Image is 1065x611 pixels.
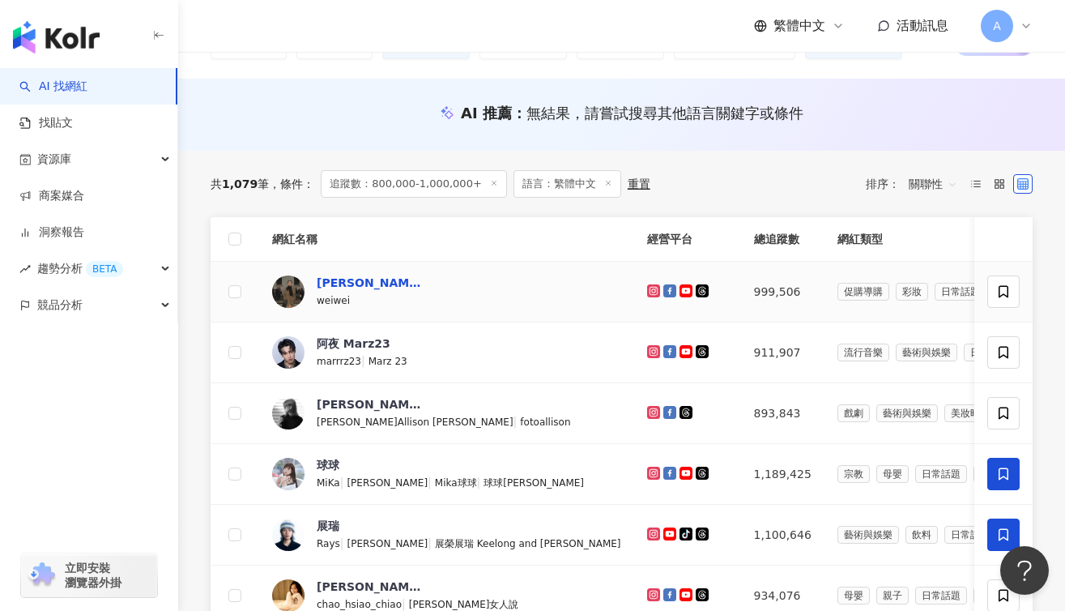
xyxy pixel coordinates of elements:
[526,105,803,122] span: 無結果，請嘗試搜尋其他語言關鍵字或條件
[19,79,87,95] a: searchAI 找網紅
[317,295,350,306] span: weiwei
[484,477,584,489] span: 球球[PERSON_NAME]
[86,261,123,277] div: BETA
[340,476,347,489] span: |
[435,538,621,549] span: 展榮展瑞 Keelong and [PERSON_NAME]
[317,335,390,352] div: 阿夜 Marz23
[915,465,967,483] span: 日常話題
[513,170,621,198] span: 語言：繁體中文
[272,397,305,429] img: KOL Avatar
[520,417,570,428] span: fotoallison
[317,518,339,534] div: 展瑞
[634,217,741,262] th: 經營平台
[628,177,650,190] div: 重置
[964,344,1016,361] span: 日常話題
[513,415,521,428] span: |
[477,476,484,489] span: |
[37,141,71,177] span: 資源庫
[37,287,83,323] span: 競品分析
[272,458,305,490] img: KOL Avatar
[19,115,73,131] a: 找貼文
[409,599,519,610] span: [PERSON_NAME]女人說
[19,263,31,275] span: rise
[317,417,513,428] span: [PERSON_NAME]Allison [PERSON_NAME]
[13,21,100,53] img: logo
[272,275,621,309] a: KOL Avatar[PERSON_NAME]weiwei
[347,538,428,549] span: [PERSON_NAME]
[866,171,966,197] div: 排序：
[317,477,340,489] span: MiKa
[428,476,435,489] span: |
[876,404,938,422] span: 藝術與娛樂
[272,276,305,308] img: KOL Avatar
[347,477,428,489] span: [PERSON_NAME]
[897,18,948,33] span: 活動訊息
[837,587,870,605] span: 母嬰
[317,538,340,549] span: Rays
[21,553,157,597] a: chrome extension立即安裝 瀏覽器外掛
[272,336,305,369] img: KOL Avatar
[272,457,621,491] a: KOL Avatar球球MiKa|[PERSON_NAME]|Mika球球|球球[PERSON_NAME]
[222,177,258,190] span: 1,079
[837,283,889,301] span: 促購導購
[368,356,407,367] span: Marz 23
[428,536,435,549] span: |
[741,323,824,383] td: 911,907
[896,283,928,301] span: 彩妝
[741,262,824,323] td: 999,506
[211,177,269,190] div: 共 筆
[317,396,422,412] div: [PERSON_NAME]
[935,283,986,301] span: 日常話題
[461,103,803,123] div: AI 推薦 ：
[741,505,824,566] td: 1,100,646
[269,177,314,190] span: 條件 ：
[909,171,957,197] span: 關聯性
[317,579,422,595] div: [PERSON_NAME]
[876,465,909,483] span: 母嬰
[317,275,422,291] div: [PERSON_NAME]
[905,526,938,544] span: 飲料
[837,404,870,422] span: 戲劇
[402,597,409,610] span: |
[876,587,909,605] span: 親子
[26,562,58,588] img: chrome extension
[37,250,123,287] span: 趨勢分析
[272,335,621,370] a: KOL Avatar阿夜 Marz23marrrz23|Marz 23
[741,217,824,262] th: 總追蹤數
[317,356,361,367] span: marrrz23
[321,170,507,198] span: 追蹤數：800,000-1,000,000+
[896,344,957,361] span: 藝術與娛樂
[944,404,996,422] span: 美妝時尚
[272,396,621,430] a: KOL Avatar[PERSON_NAME][PERSON_NAME]Allison [PERSON_NAME]|fotoallison
[435,477,477,489] span: Mika球球
[272,519,305,551] img: KOL Avatar
[837,526,899,544] span: 藝術與娛樂
[944,526,996,544] span: 日常話題
[340,536,347,549] span: |
[361,354,368,367] span: |
[317,457,339,473] div: 球球
[973,587,1035,605] span: 教育與學習
[259,217,634,262] th: 網紅名稱
[19,188,84,204] a: 商案媒合
[837,344,889,361] span: 流行音樂
[741,444,824,505] td: 1,189,425
[272,518,621,552] a: KOL Avatar展瑞Rays|[PERSON_NAME]|展榮展瑞 Keelong and [PERSON_NAME]
[317,599,402,610] span: chao_hsiao_chiao
[741,383,824,444] td: 893,843
[915,587,967,605] span: 日常話題
[993,17,1001,35] span: A
[973,465,1006,483] span: 家庭
[19,224,84,241] a: 洞察報告
[1000,546,1049,595] iframe: Help Scout Beacon - Open
[65,561,121,590] span: 立即安裝 瀏覽器外掛
[837,465,870,483] span: 宗教
[773,17,825,35] span: 繁體中文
